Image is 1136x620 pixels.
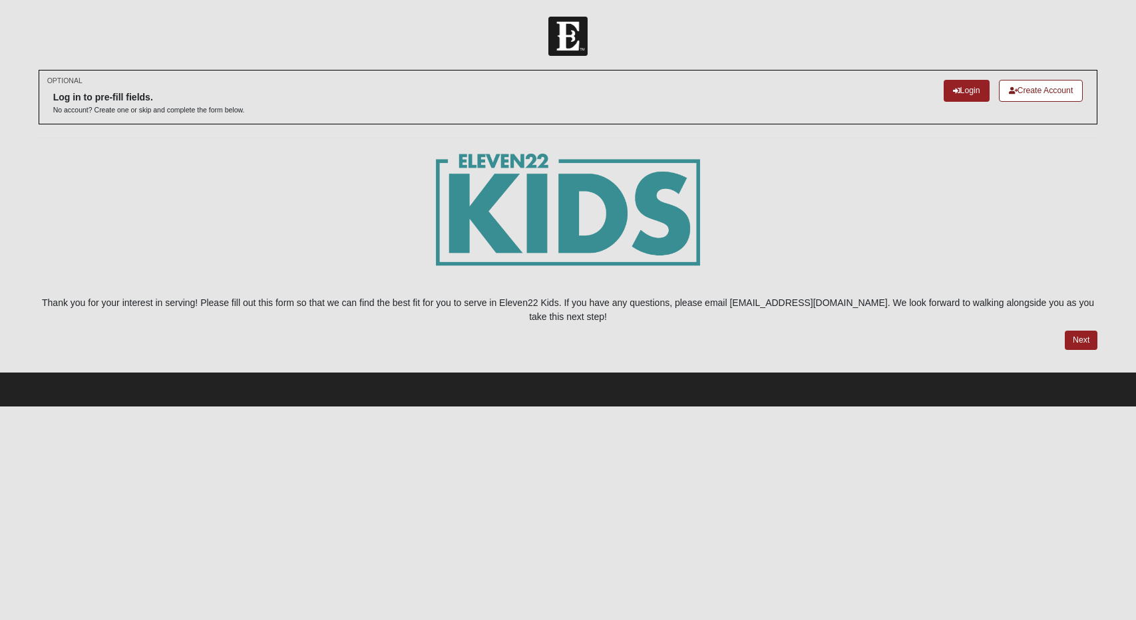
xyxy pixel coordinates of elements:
[53,105,245,115] p: No account? Create one or skip and complete the form below.
[436,152,701,289] img: E22_kids_logogrn-01.png
[1065,331,1097,350] a: Next
[548,17,588,56] img: Church of Eleven22 Logo
[47,76,83,86] small: OPTIONAL
[999,80,1083,102] a: Create Account
[53,92,245,103] h6: Log in to pre-fill fields.
[39,296,1098,324] p: Thank you for your interest in serving! Please fill out this form so that we can find the best fi...
[944,80,990,102] a: Login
